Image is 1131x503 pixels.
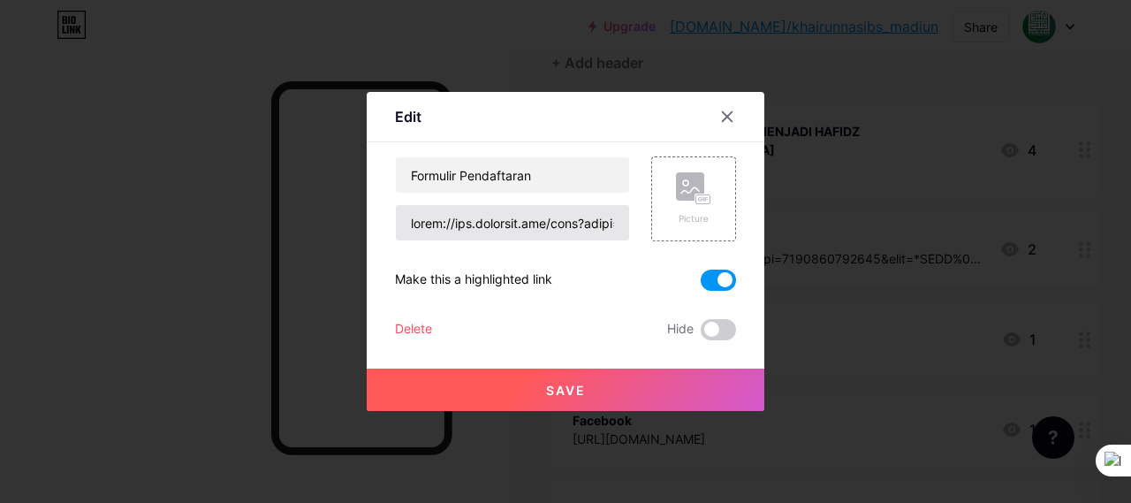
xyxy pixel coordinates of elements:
[546,383,586,398] span: Save
[395,106,421,127] div: Edit
[395,319,432,340] div: Delete
[396,205,629,240] input: URL
[667,319,694,340] span: Hide
[396,157,629,193] input: Title
[676,212,711,225] div: Picture
[367,369,764,411] button: Save
[395,270,552,291] div: Make this a highlighted link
